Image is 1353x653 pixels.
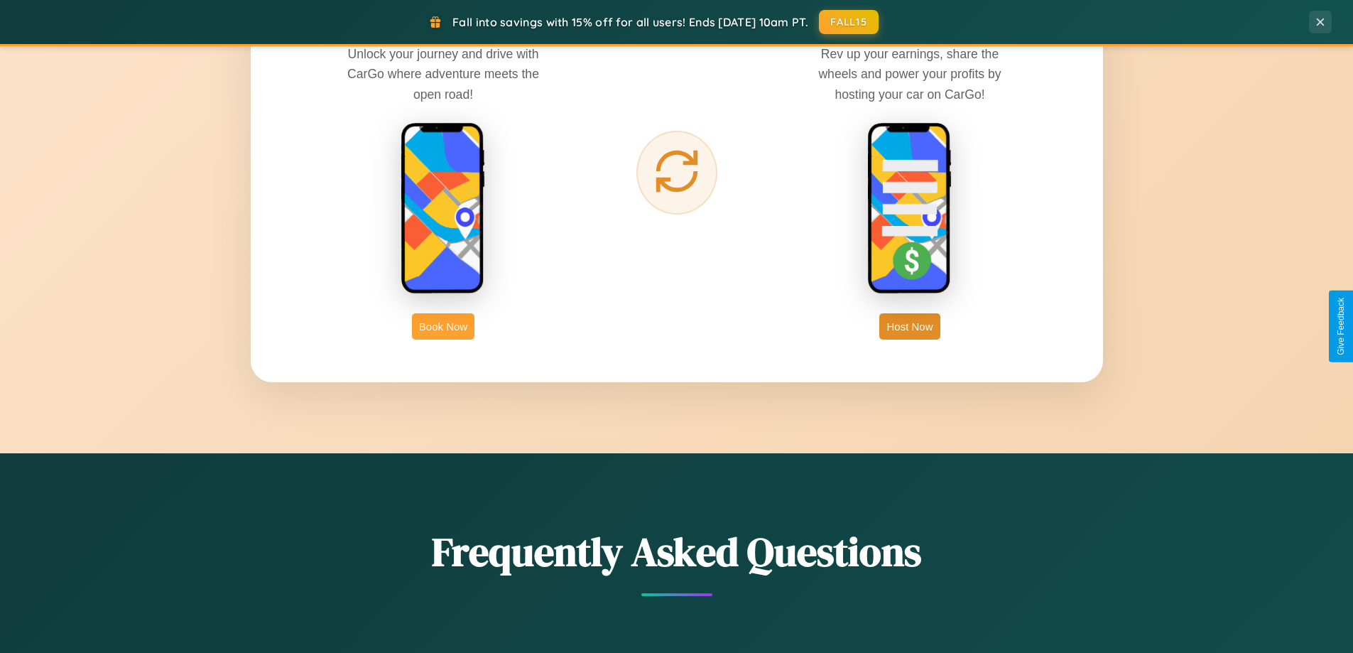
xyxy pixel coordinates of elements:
button: Host Now [879,313,940,340]
span: Fall into savings with 15% off for all users! Ends [DATE] 10am PT. [452,15,808,29]
p: Rev up your earnings, share the wheels and power your profits by hosting your car on CarGo! [803,44,1016,104]
img: host phone [867,122,952,296]
button: Book Now [412,313,474,340]
button: FALL15 [819,10,879,34]
div: Give Feedback [1336,298,1346,355]
h2: Frequently Asked Questions [251,524,1103,579]
p: Unlock your journey and drive with CarGo where adventure meets the open road! [337,44,550,104]
img: rent phone [401,122,486,296]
